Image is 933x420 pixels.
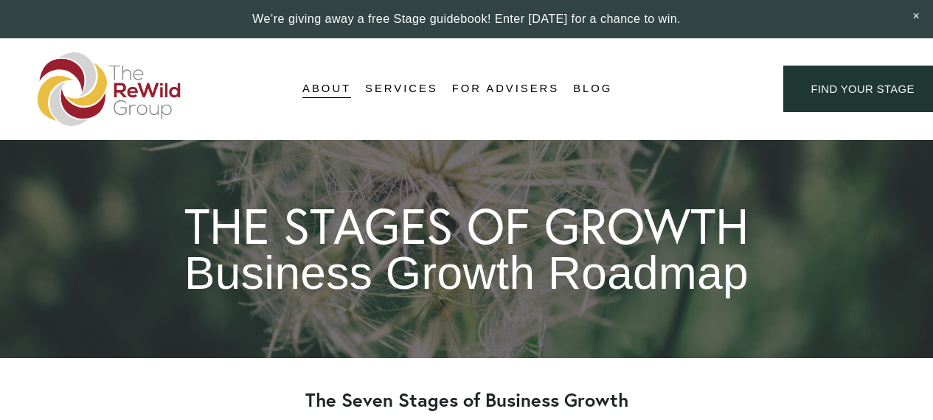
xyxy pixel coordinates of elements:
[302,79,351,99] span: About
[184,251,749,296] p: Business Growth Roadmap
[38,52,182,126] img: The ReWild Group
[184,202,749,251] h1: THE STAGES OF GROWTH
[365,79,438,99] span: Services
[452,78,559,100] a: For Advisers
[305,388,628,412] strong: The Seven Stages of Business Growth
[365,78,438,100] a: folder dropdown
[573,78,612,100] a: Blog
[302,78,351,100] a: folder dropdown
